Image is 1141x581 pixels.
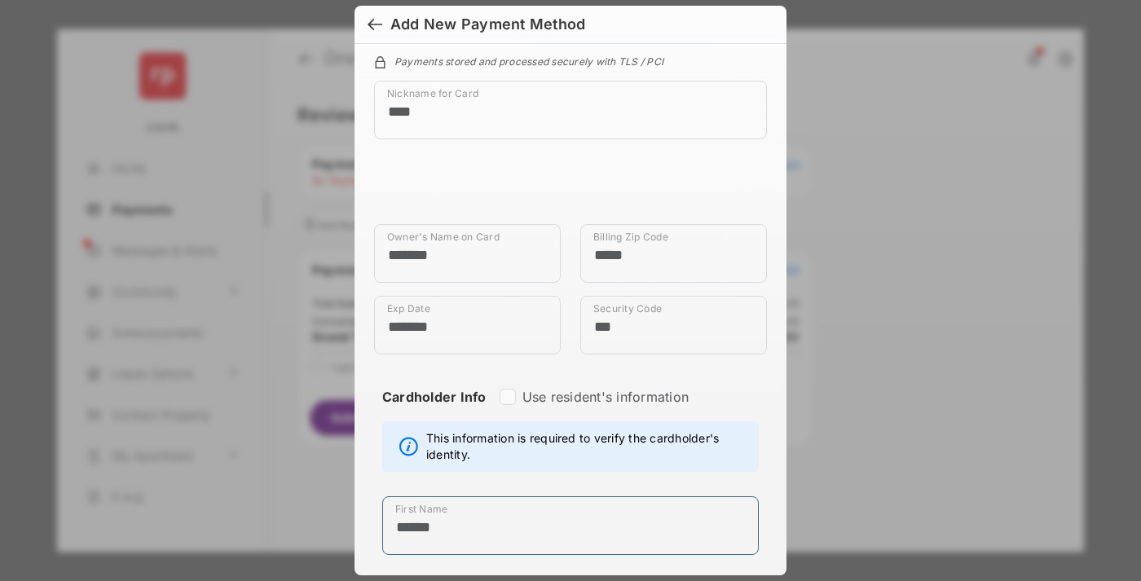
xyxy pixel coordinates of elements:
span: This information is required to verify the cardholder's identity. [426,430,750,463]
iframe: Credit card field [374,152,767,224]
div: Add New Payment Method [390,15,585,33]
div: Payments stored and processed securely with TLS / PCI [374,53,767,68]
strong: Cardholder Info [382,389,487,434]
label: Use resident's information [522,389,689,405]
